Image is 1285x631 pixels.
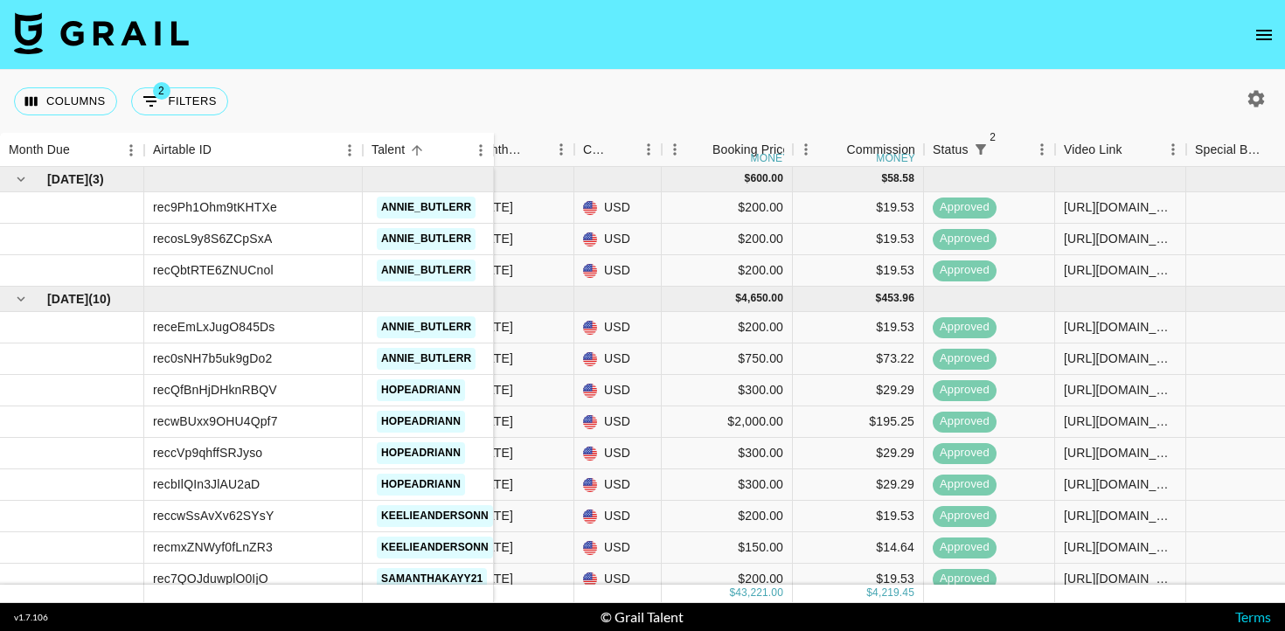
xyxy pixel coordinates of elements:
div: $19.53 [793,501,924,532]
div: Status [924,133,1055,167]
div: 600.00 [750,171,783,186]
a: annie_butlerr [377,348,476,370]
div: Video Link [1064,133,1122,167]
div: $200.00 [662,501,793,532]
div: recwBUxx9OHU4Qpf7 [153,413,278,430]
div: reccwSsAvXv62SYsY [153,507,274,524]
span: approved [933,539,997,556]
div: USD [574,192,662,224]
div: Month Due [474,133,524,167]
div: Airtable ID [153,133,212,167]
div: $14.64 [793,532,924,564]
div: $300.00 [662,469,793,501]
a: annie_butlerr [377,197,476,218]
div: Month Due [9,133,70,167]
button: Show filters [131,87,228,115]
div: v 1.7.106 [14,612,48,623]
a: hopeadriann [377,474,465,496]
div: $ [881,171,887,186]
div: $ [876,291,882,306]
div: Special Booking Type [1195,133,1267,167]
button: open drawer [1247,17,1282,52]
div: Currency [574,133,662,167]
div: recbIlQIn3JlAU2aD [153,475,260,493]
a: annie_butlerr [377,316,476,338]
div: money [876,153,915,163]
div: recQbtRTE6ZNUCnol [153,261,274,279]
a: samanthakayy21 [377,568,487,590]
div: https://www.tiktok.com/@samantha.kay21/video/7509883249263414570?is_from_webapp=1&sender_device=pc [1064,570,1177,587]
span: approved [933,262,997,279]
div: 43,221.00 [735,586,783,600]
a: hopeadriann [377,379,465,401]
div: $150.00 [662,532,793,564]
div: USD [574,255,662,287]
span: approved [933,319,997,336]
div: $200.00 [662,224,793,255]
div: Commission [846,133,915,167]
button: Sort [822,137,846,162]
button: Sort [993,137,1018,162]
div: rec9Ph1Ohm9tKHTXe [153,198,277,216]
div: https://www.tiktok.com/@hopeadriann/video/7499572656157773102?is_from_webapp=1&sender_device=pc&w... [1064,381,1177,399]
div: $200.00 [662,255,793,287]
div: $19.53 [793,312,924,343]
button: Menu [1160,136,1186,163]
button: Sort [212,138,236,163]
div: https://www.tiktok.com/@annie_butlerr/video/7497358179987361070?lang=en [1064,261,1177,279]
button: Sort [70,138,94,163]
a: hopeadriann [377,442,465,464]
div: money [751,153,790,163]
div: $750.00 [662,343,793,375]
button: Menu [662,136,688,163]
img: Grail Talent [14,12,189,54]
div: https://www.tiktok.com/@keelieandersonn/video/7510355253062028575?is_from_webapp=1&sender_device=... [1064,538,1177,556]
span: approved [933,350,997,367]
button: Menu [118,137,144,163]
div: recmxZNWyf0fLnZR3 [153,538,273,556]
div: Video Link [1055,133,1186,167]
div: Booking Price [712,133,789,167]
button: Menu [636,136,662,163]
span: approved [933,382,997,399]
div: https://www.tiktok.com/@hopeadriann/video/7503630109778169130?is_from_webapp=1&sender_device=pc&w... [1064,413,1177,430]
div: USD [574,564,662,595]
button: Show filters [969,137,993,162]
div: $19.53 [793,564,924,595]
a: Terms [1235,608,1271,625]
div: rec7QOJduwplO0IjO [153,570,268,587]
a: annie_butlerr [377,228,476,250]
button: Select columns [14,87,117,115]
span: [DATE] [47,170,88,188]
button: Sort [611,137,636,162]
div: $19.53 [793,224,924,255]
div: https://www.tiktok.com/@annie_butlerr/video/7496637480280640811?lang=en [1064,230,1177,247]
span: approved [933,476,997,493]
div: recQfBnHjDHknRBQV [153,381,277,399]
span: ( 3 ) [88,170,104,188]
span: [DATE] [47,290,88,308]
button: Sort [1122,137,1147,162]
button: hide children [9,287,33,311]
div: $200.00 [662,192,793,224]
div: Talent [363,133,494,167]
div: Status [933,133,969,167]
div: https://www.tiktok.com/@hopeadriann/video/7504748680570768683?is_from_webapp=1&sender_device=pc&w... [1064,475,1177,493]
a: hopeadriann [377,411,465,433]
div: https://www.tiktok.com/@annie_butlerr/video/7510249967856962862 [1064,350,1177,367]
button: Sort [405,138,429,163]
div: $200.00 [662,564,793,595]
div: USD [574,343,662,375]
button: hide children [9,167,33,191]
span: 2 [984,128,1002,146]
div: $ [745,171,751,186]
span: approved [933,445,997,461]
div: $29.29 [793,438,924,469]
span: approved [933,508,997,524]
a: keelieandersonn [377,537,493,558]
div: 58.58 [887,171,914,186]
button: Menu [337,137,363,163]
div: $2,000.00 [662,406,793,438]
div: $ [866,586,872,600]
div: $29.29 [793,469,924,501]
